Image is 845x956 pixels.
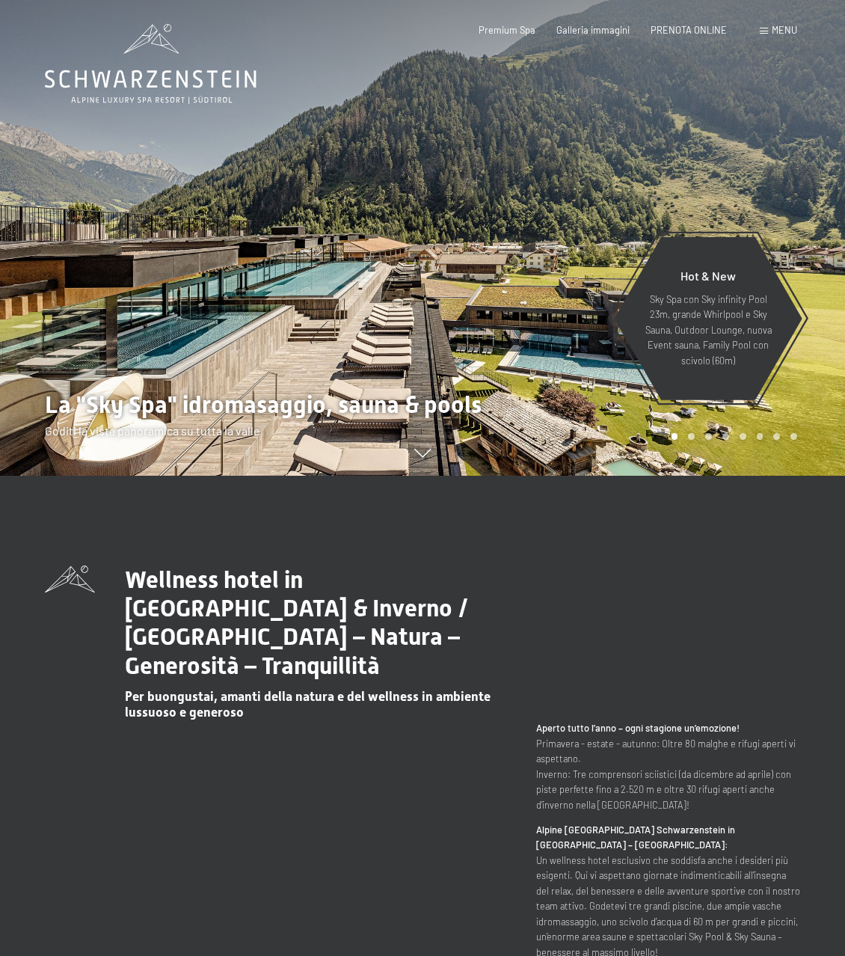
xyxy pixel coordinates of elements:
div: Carousel Page 3 [705,433,712,440]
div: Carousel Page 8 [790,433,797,440]
p: Primavera - estate - autunno: Oltre 80 malghe e rifugi aperti vi aspettano. Inverno: Tre comprens... [536,720,801,812]
strong: Aperto tutto l’anno – ogni stagione un’emozione! [536,722,740,734]
strong: Alpine [GEOGRAPHIC_DATA] Schwarzenstein in [GEOGRAPHIC_DATA] – [GEOGRAPHIC_DATA]: [536,824,735,851]
div: Carousel Page 1 (Current Slide) [672,433,678,440]
span: Wellness hotel in [GEOGRAPHIC_DATA] & Inverno / [GEOGRAPHIC_DATA] – Natura – Generosità – Tranqui... [125,566,469,680]
div: Carousel Page 4 [722,433,729,440]
div: Carousel Page 2 [688,433,695,440]
div: Carousel Page 6 [757,433,763,440]
a: Premium Spa [479,24,535,36]
a: PRENOTA ONLINE [651,24,727,36]
div: Carousel Page 7 [773,433,780,440]
a: Hot & New Sky Spa con Sky infinity Pool 23m, grande Whirlpool e Sky Sauna, Outdoor Lounge, nuova ... [613,236,803,401]
div: Carousel Page 5 [740,433,746,440]
div: Carousel Pagination [666,433,797,440]
p: Sky Spa con Sky infinity Pool 23m, grande Whirlpool e Sky Sauna, Outdoor Lounge, nuova Event saun... [643,292,773,368]
a: Galleria immagini [556,24,630,36]
span: Hot & New [680,269,736,283]
span: Menu [772,24,797,36]
span: Per buongustai, amanti della natura e del wellness in ambiente lussuoso e generoso [125,689,491,720]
